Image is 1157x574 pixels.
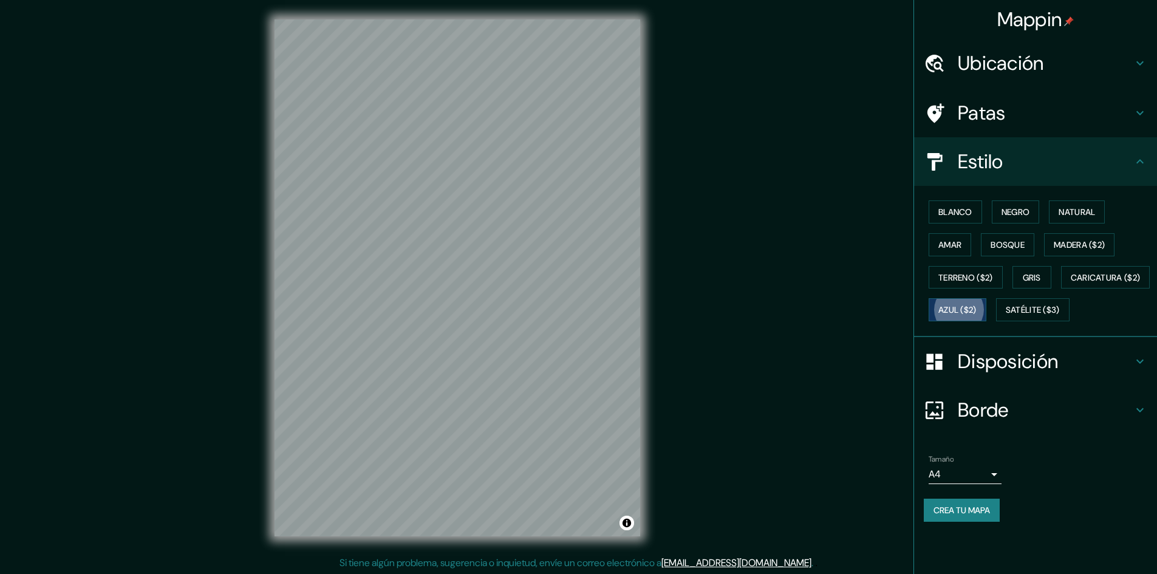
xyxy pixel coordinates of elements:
font: . [813,556,815,569]
font: Estilo [958,149,1003,174]
font: Blanco [938,207,972,217]
font: Negro [1002,207,1030,217]
a: [EMAIL_ADDRESS][DOMAIN_NAME] [661,556,811,569]
font: Disposición [958,349,1058,374]
button: Activar o desactivar atribución [619,516,634,530]
font: Caricatura ($2) [1071,272,1141,283]
font: Patas [958,100,1006,126]
button: Blanco [929,200,982,224]
font: Gris [1023,272,1041,283]
font: . [815,556,817,569]
font: Satélite ($3) [1006,305,1060,316]
font: Amar [938,239,961,250]
iframe: Lanzador de widgets de ayuda [1049,527,1144,561]
font: A4 [929,468,941,480]
button: Natural [1049,200,1105,224]
font: . [811,556,813,569]
font: Crea tu mapa [933,505,990,516]
button: Gris [1012,266,1051,289]
font: Ubicación [958,50,1044,76]
font: Terreno ($2) [938,272,993,283]
img: pin-icon.png [1064,16,1074,26]
div: Borde [914,386,1157,434]
button: Bosque [981,233,1034,256]
button: Negro [992,200,1040,224]
button: Terreno ($2) [929,266,1003,289]
font: Bosque [991,239,1025,250]
canvas: Mapa [275,19,640,536]
font: Natural [1059,207,1095,217]
button: Caricatura ($2) [1061,266,1150,289]
div: Patas [914,89,1157,137]
div: Ubicación [914,39,1157,87]
div: Estilo [914,137,1157,186]
div: Disposición [914,337,1157,386]
font: Madera ($2) [1054,239,1105,250]
font: Mappin [997,7,1062,32]
div: A4 [929,465,1002,484]
button: Azul ($2) [929,298,986,321]
button: Satélite ($3) [996,298,1070,321]
button: Amar [929,233,971,256]
font: Azul ($2) [938,305,977,316]
font: Tamaño [929,454,954,464]
button: Crea tu mapa [924,499,1000,522]
font: Si tiene algún problema, sugerencia o inquietud, envíe un correo electrónico a [340,556,661,569]
button: Madera ($2) [1044,233,1114,256]
font: Borde [958,397,1009,423]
